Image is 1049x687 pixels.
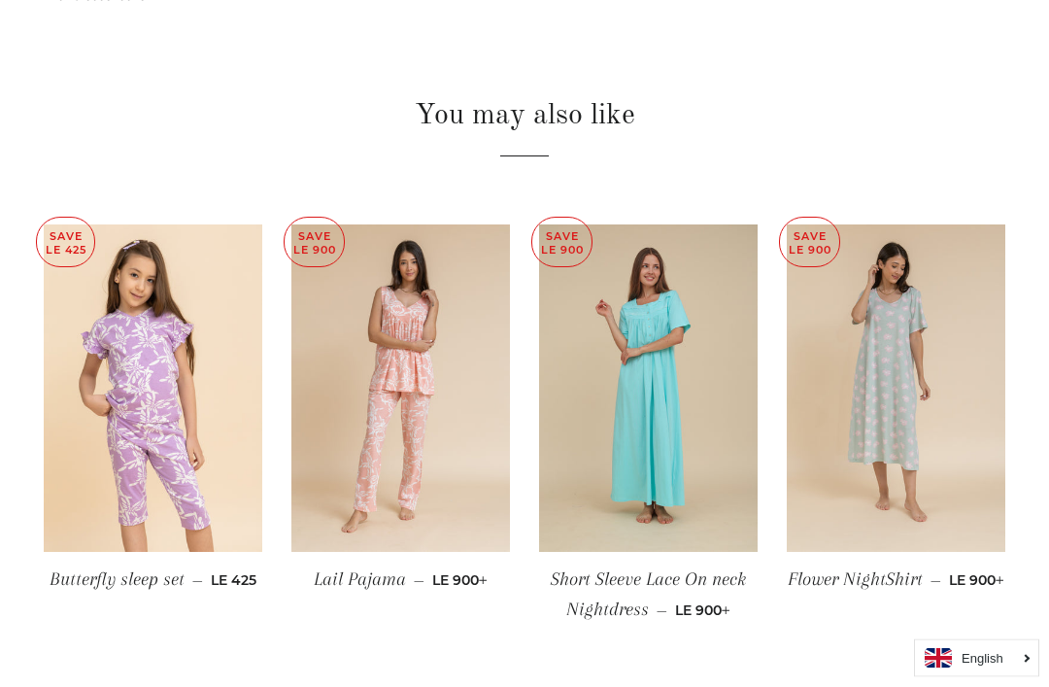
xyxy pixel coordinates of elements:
[949,572,1004,590] span: LE 900
[314,569,406,591] span: Lail Pajama
[788,569,923,591] span: Flower NightShirt
[657,602,667,620] span: —
[539,553,758,639] a: Short Sleeve Lace On neck Nightdress — LE 900
[780,219,839,268] p: Save LE 900
[432,572,488,590] span: LE 900
[787,553,1005,608] a: Flower NightShirt — LE 900
[50,569,185,591] span: Butterfly sleep set
[925,648,1029,669] a: English
[211,572,256,590] span: LE 425
[192,572,203,590] span: —
[532,219,592,268] p: Save LE 900
[931,572,941,590] span: —
[551,569,746,621] span: Short Sleeve Lace On neck Nightdress
[291,553,510,608] a: Lail Pajama — LE 900
[962,652,1003,665] i: English
[44,553,262,608] a: Butterfly sleep set — LE 425
[414,572,424,590] span: —
[44,96,1005,137] h2: You may also like
[675,602,730,620] span: LE 900
[37,219,94,268] p: Save LE 425
[285,219,344,268] p: Save LE 900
